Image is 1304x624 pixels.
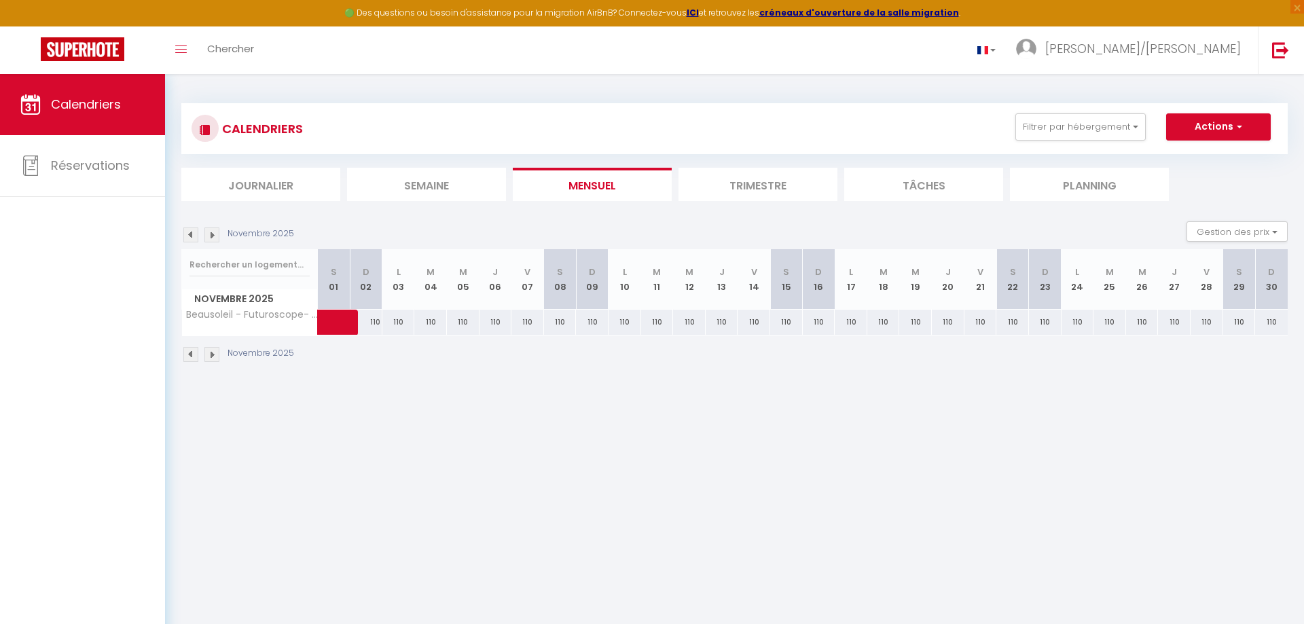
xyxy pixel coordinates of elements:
span: Chercher [207,41,254,56]
abbr: L [849,265,853,278]
a: créneaux d'ouverture de la salle migration [759,7,959,18]
abbr: L [623,265,627,278]
div: 110 [932,310,964,335]
abbr: J [1172,265,1177,278]
span: Calendriers [51,96,121,113]
th: 30 [1255,249,1288,310]
abbr: D [1042,265,1049,278]
th: 09 [576,249,609,310]
th: 06 [479,249,512,310]
th: 13 [706,249,738,310]
li: Trimestre [678,168,837,201]
th: 17 [835,249,867,310]
div: 110 [511,310,544,335]
div: 110 [479,310,512,335]
abbr: D [815,265,822,278]
div: 110 [867,310,900,335]
span: [PERSON_NAME]/[PERSON_NAME] [1045,40,1241,57]
th: 14 [738,249,770,310]
img: ... [1016,39,1036,59]
button: Ouvrir le widget de chat LiveChat [11,5,52,46]
th: 22 [996,249,1029,310]
th: 05 [447,249,479,310]
th: 25 [1093,249,1126,310]
p: Novembre 2025 [228,347,294,360]
abbr: L [397,265,401,278]
img: logout [1272,41,1289,58]
a: ... [PERSON_NAME]/[PERSON_NAME] [1006,26,1258,74]
div: 110 [1062,310,1094,335]
div: 110 [706,310,738,335]
th: 27 [1158,249,1191,310]
div: 110 [1126,310,1159,335]
div: 110 [609,310,641,335]
th: 07 [511,249,544,310]
th: 12 [673,249,706,310]
th: 18 [867,249,900,310]
abbr: D [589,265,596,278]
abbr: S [783,265,789,278]
div: 110 [835,310,867,335]
abbr: J [492,265,498,278]
div: 110 [770,310,803,335]
th: 04 [414,249,447,310]
abbr: M [1138,265,1146,278]
div: 110 [382,310,415,335]
th: 02 [350,249,382,310]
abbr: V [524,265,530,278]
li: Mensuel [513,168,672,201]
button: Filtrer par hébergement [1015,113,1146,141]
div: 110 [1191,310,1223,335]
span: Novembre 2025 [182,289,317,309]
th: 24 [1062,249,1094,310]
div: 110 [1255,310,1288,335]
th: 08 [544,249,577,310]
h3: CALENDRIERS [219,113,303,144]
abbr: S [1236,265,1242,278]
th: 28 [1191,249,1223,310]
div: 110 [447,310,479,335]
abbr: S [557,265,563,278]
abbr: V [977,265,983,278]
span: Réservations [51,157,130,174]
button: Actions [1166,113,1271,141]
abbr: M [653,265,661,278]
li: Tâches [844,168,1003,201]
abbr: D [1268,265,1275,278]
th: 01 [318,249,350,310]
abbr: J [719,265,725,278]
th: 03 [382,249,415,310]
div: 110 [738,310,770,335]
a: Chercher [197,26,264,74]
th: 20 [932,249,964,310]
th: 29 [1223,249,1256,310]
img: Super Booking [41,37,124,61]
th: 19 [899,249,932,310]
th: 21 [964,249,997,310]
th: 11 [641,249,674,310]
p: Novembre 2025 [228,227,294,240]
a: ICI [687,7,699,18]
th: 16 [803,249,835,310]
th: 26 [1126,249,1159,310]
abbr: V [751,265,757,278]
abbr: J [945,265,951,278]
div: 110 [576,310,609,335]
div: 110 [996,310,1029,335]
div: 110 [641,310,674,335]
div: 110 [673,310,706,335]
div: 110 [964,310,997,335]
abbr: S [331,265,337,278]
div: 110 [899,310,932,335]
button: Gestion des prix [1187,221,1288,242]
abbr: M [459,265,467,278]
abbr: S [1010,265,1016,278]
abbr: L [1075,265,1079,278]
div: 110 [1093,310,1126,335]
abbr: M [685,265,693,278]
div: 110 [1158,310,1191,335]
abbr: M [1106,265,1114,278]
th: 10 [609,249,641,310]
li: Semaine [347,168,506,201]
